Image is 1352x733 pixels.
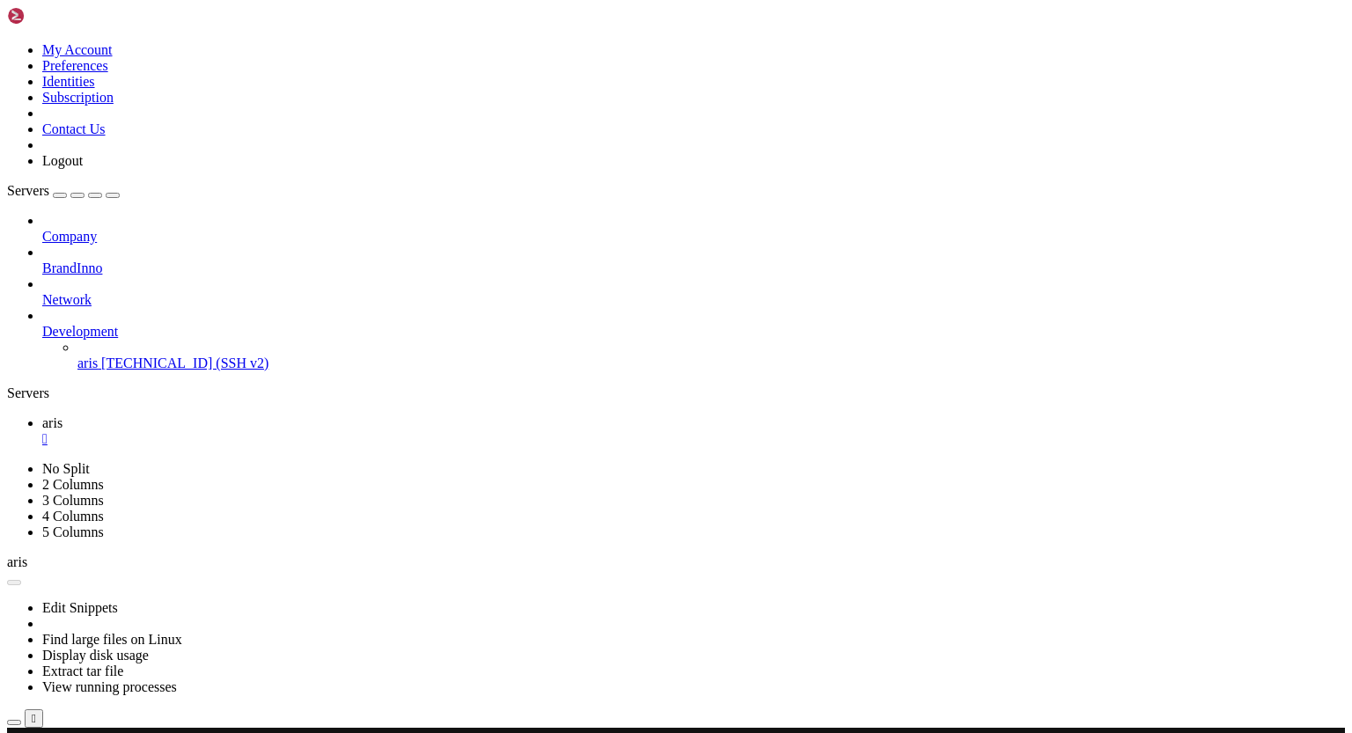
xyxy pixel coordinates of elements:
span: [TECHNICAL_ID] (SSH v2) [101,356,268,370]
a: 5 Columns [42,524,104,539]
a: Extract tar file [42,663,123,678]
span: Servers [7,183,49,198]
img: Shellngn [7,7,108,25]
a: 3 Columns [42,493,104,508]
a: Subscription [42,90,114,105]
div:  [32,712,36,725]
a:  [42,431,1345,447]
li: Network [42,276,1345,308]
a: Network [42,292,1345,308]
a: BrandInno [42,260,1345,276]
a: aris [TECHNICAL_ID] (SSH v2) [77,356,1345,371]
li: Company [42,213,1345,245]
span: BrandInno [42,260,102,275]
a: Display disk usage [42,648,149,663]
li: aris [TECHNICAL_ID] (SSH v2) [77,340,1345,371]
a: Servers [7,183,120,198]
span: Company [42,229,97,244]
span: Development [42,324,118,339]
a: Identities [42,74,95,89]
a: Logout [42,153,83,168]
a: Preferences [42,58,108,73]
a: Find large files on Linux [42,632,182,647]
a: Company [42,229,1345,245]
a: View running processes [42,679,177,694]
li: Development [42,308,1345,371]
a: Edit Snippets [42,600,118,615]
div: Servers [7,385,1345,401]
span: aris [7,554,27,569]
span: aris [77,356,98,370]
button:  [25,709,43,728]
a: aris [42,415,1345,447]
a: 2 Columns [42,477,104,492]
li: BrandInno [42,245,1345,276]
a: Contact Us [42,121,106,136]
a: 4 Columns [42,509,104,524]
span: Network [42,292,92,307]
a: No Split [42,461,90,476]
a: Development [42,324,1345,340]
span: aris [42,415,62,430]
a: My Account [42,42,113,57]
